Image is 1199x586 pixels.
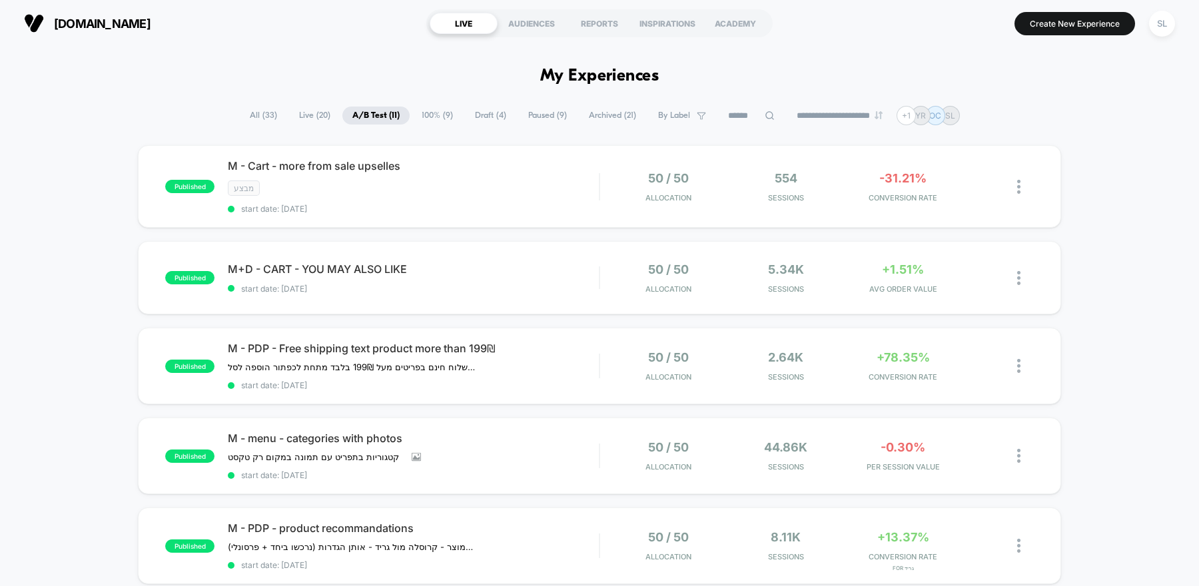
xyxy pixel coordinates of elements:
[701,13,769,34] div: ACADEMY
[412,107,463,125] span: 100% ( 9 )
[579,107,646,125] span: Archived ( 21 )
[648,350,689,364] span: 50 / 50
[731,462,841,471] span: Sessions
[1017,449,1020,463] img: close
[228,180,260,196] span: מבצע
[879,171,927,185] span: -31.21%
[430,13,498,34] div: LIVE
[1149,11,1175,37] div: SL
[228,362,475,372] span: טקסט - מגיע לך משלוח חינם בפריטים מעל 199₪ בלבד מתחת לכפתור הוספה לסל
[165,271,214,284] span: published
[768,262,804,276] span: 5.34k
[645,552,691,561] span: Allocation
[771,530,801,544] span: 8.11k
[165,360,214,373] span: published
[875,111,883,119] img: end
[929,111,941,121] p: OC
[342,107,410,125] span: A/B Test ( 11 )
[228,560,599,570] span: start date: [DATE]
[228,432,599,445] span: M - menu - categories with photos
[658,111,690,121] span: By Label
[1017,271,1020,285] img: close
[848,565,959,571] span: for גריד
[165,449,214,463] span: published
[165,539,214,553] span: published
[54,17,151,31] span: [DOMAIN_NAME]
[228,159,599,172] span: M - Cart - more from sale upselles
[228,470,599,480] span: start date: [DATE]
[20,13,155,34] button: [DOMAIN_NAME]
[877,530,929,544] span: +13.37%
[915,111,926,121] p: YR
[540,67,659,86] h1: My Experiences
[775,171,797,185] span: 554
[768,350,803,364] span: 2.64k
[645,372,691,382] span: Allocation
[848,462,959,471] span: PER SESSION VALUE
[1017,539,1020,553] img: close
[648,440,689,454] span: 50 / 50
[848,372,959,382] span: CONVERSION RATE
[24,13,44,33] img: Visually logo
[848,284,959,294] span: AVG ORDER VALUE
[228,262,599,276] span: M+D - CART - YOU MAY ALSO LIKE
[498,13,566,34] div: AUDIENCES
[633,13,701,34] div: INSPIRATIONS
[228,541,475,552] span: ניסוי על תצוגת המלצות בעמוד מוצר - קרוסלה מול גריד - אותן הגדרות (נרכשו ביחד + פרסונלי)
[1017,359,1020,373] img: close
[764,440,807,454] span: 44.86k
[228,521,599,535] span: M - PDP - product recommandations
[228,204,599,214] span: start date: [DATE]
[228,451,402,462] span: קטגוריות בתפריט עם תמונה במקום רק טקסט
[1017,180,1020,194] img: close
[897,106,916,125] div: + 1
[1014,12,1135,35] button: Create New Experience
[945,111,955,121] p: SL
[648,530,689,544] span: 50 / 50
[731,372,841,382] span: Sessions
[882,262,924,276] span: +1.51%
[289,107,340,125] span: Live ( 20 )
[465,107,516,125] span: Draft ( 4 )
[645,462,691,471] span: Allocation
[648,171,689,185] span: 50 / 50
[648,262,689,276] span: 50 / 50
[848,193,959,202] span: CONVERSION RATE
[881,440,925,454] span: -0.30%
[228,342,599,355] span: M - PDP - Free shipping text product more than 199₪
[1145,10,1179,37] button: SL
[518,107,577,125] span: Paused ( 9 )
[645,193,691,202] span: Allocation
[848,552,959,561] span: CONVERSION RATE
[731,284,841,294] span: Sessions
[731,552,841,561] span: Sessions
[228,380,599,390] span: start date: [DATE]
[566,13,633,34] div: REPORTS
[240,107,287,125] span: All ( 33 )
[877,350,930,364] span: +78.35%
[731,193,841,202] span: Sessions
[165,180,214,193] span: published
[645,284,691,294] span: Allocation
[228,284,599,294] span: start date: [DATE]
